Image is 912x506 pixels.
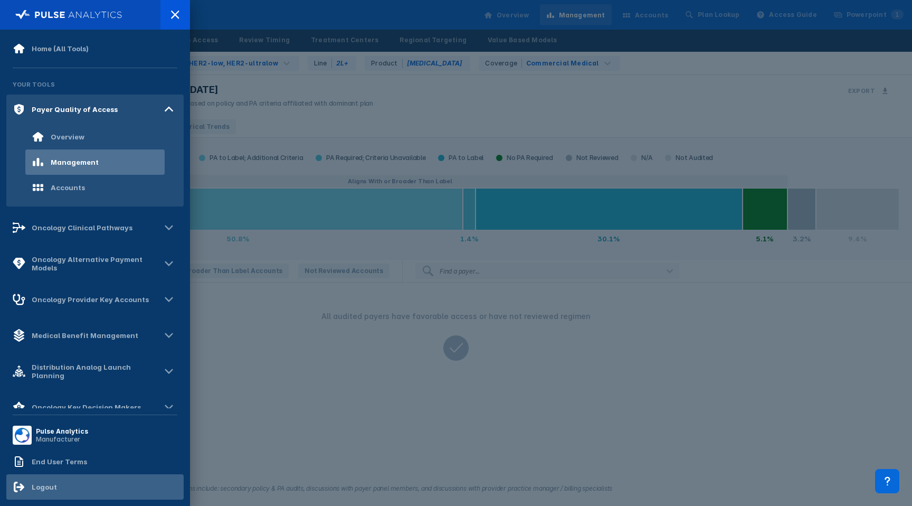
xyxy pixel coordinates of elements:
[32,363,160,380] div: Distribution Analog Launch Planning
[32,44,89,53] div: Home (All Tools)
[32,255,160,272] div: Oncology Alternative Payment Models
[6,175,184,200] a: Accounts
[6,149,184,175] a: Management
[32,403,141,411] div: Oncology Key Decision Makers
[51,133,84,141] div: Overview
[6,74,184,95] div: Your Tools
[36,435,88,443] div: Manufacturer
[51,158,99,166] div: Management
[15,7,122,22] img: pulse-logo-full-white.svg
[51,183,85,192] div: Accounts
[875,469,899,493] div: Contact Support
[15,428,30,443] img: menu button
[32,223,132,232] div: Oncology Clinical Pathways
[6,124,184,149] a: Overview
[32,457,87,466] div: End User Terms
[32,105,118,114] div: Payer Quality of Access
[6,36,184,61] a: Home (All Tools)
[32,295,149,304] div: Oncology Provider Key Accounts
[36,427,88,435] div: Pulse Analytics
[32,483,57,491] div: Logout
[6,449,184,474] a: End User Terms
[32,331,138,340] div: Medical Benefit Management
